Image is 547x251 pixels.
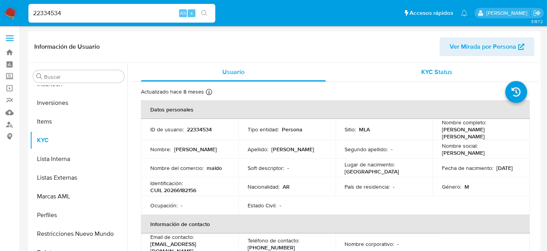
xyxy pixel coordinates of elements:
span: Usuario [222,67,244,76]
button: Items [30,112,127,131]
p: MLA [359,126,370,133]
p: Tipo entidad : [248,126,279,133]
p: M [464,183,469,190]
p: - [397,240,399,247]
p: Nombre completo : [442,119,486,126]
p: Persona [282,126,303,133]
p: [PERSON_NAME] [PERSON_NAME] [442,126,517,140]
a: Notificaciones [461,10,468,16]
button: search-icon [196,8,212,19]
p: - [393,183,395,190]
p: [PERSON_NAME] [174,146,217,153]
p: Identificación : [150,180,183,187]
button: Inversiones [30,94,127,112]
button: Restricciones Nuevo Mundo [30,224,127,243]
p: Segundo apellido : [345,146,388,153]
p: ID de usuario : [150,126,184,133]
button: Ver Mirada por Persona [440,37,535,56]
p: 22334534 [187,126,212,133]
p: Género : [442,183,461,190]
input: Buscar usuario o caso... [28,8,215,18]
p: - [280,202,281,209]
p: Soft descriptor : [248,164,284,171]
button: Lista Interna [30,150,127,168]
span: Ver Mirada por Persona [450,37,516,56]
p: Nombre del comercio : [150,164,204,171]
span: Accesos rápidos [410,9,453,17]
p: Nacionalidad : [248,183,280,190]
p: Ocupación : [150,202,178,209]
button: Marcas AML [30,187,127,206]
p: belen.palamara@mercadolibre.com [486,9,530,17]
button: Perfiles [30,206,127,224]
span: Alt [180,9,186,17]
p: Lugar de nacimiento : [345,161,395,168]
p: Sitio : [345,126,356,133]
p: País de residencia : [345,183,390,190]
p: [GEOGRAPHIC_DATA] [345,168,399,175]
th: Información de contacto [141,215,530,233]
button: Listas Externas [30,168,127,187]
p: - [181,202,182,209]
a: Salir [533,9,541,17]
p: Nombre corporativo : [345,240,394,247]
p: Estado Civil : [248,202,276,209]
p: Email de contacto : [150,233,194,240]
p: [DATE] [496,164,513,171]
p: Nombre : [150,146,171,153]
p: Nombre social : [442,142,478,149]
h1: Información de Usuario [34,43,100,51]
button: KYC [30,131,127,150]
th: Datos personales [141,100,530,119]
p: Apellido : [248,146,268,153]
span: KYC Status [422,67,453,76]
p: [PERSON_NAME] [271,146,314,153]
p: [PERSON_NAME] [442,149,485,156]
p: AR [283,183,290,190]
p: CUIL 20266182156 [150,187,196,194]
p: maldo [207,164,222,171]
p: Actualizado hace 8 meses [141,88,204,95]
span: s [190,9,193,17]
p: - [287,164,289,171]
input: Buscar [44,73,121,80]
p: [PHONE_NUMBER] [248,244,295,251]
p: Fecha de nacimiento : [442,164,493,171]
button: Buscar [36,73,42,80]
p: Teléfono de contacto : [248,237,299,244]
p: - [391,146,393,153]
